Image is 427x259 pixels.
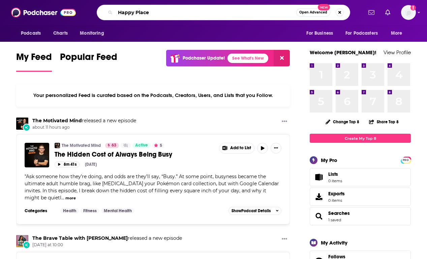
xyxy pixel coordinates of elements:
[328,171,342,177] span: Lists
[65,195,76,201] button: more
[11,6,76,19] img: Podchaser - Follow, Share and Rate Podcasts
[152,143,164,148] button: 5
[384,49,411,56] a: View Profile
[115,7,296,18] input: Search podcasts, credits, & more...
[81,208,99,214] a: Fitness
[321,157,337,163] div: My Pro
[306,29,333,38] span: For Business
[55,150,172,159] span: The Hidden Cost of Always Being Busy
[310,188,411,206] a: Exports
[32,242,182,248] span: [DATE] at 10:00
[410,5,416,10] svg: Add a profile image
[386,27,411,40] button: open menu
[112,142,116,149] span: 63
[32,235,182,241] h3: released a new episode
[60,208,79,214] a: Health
[183,55,225,61] p: Podchaser Update!
[61,195,64,201] span: ...
[321,239,347,246] div: My Activity
[271,143,281,154] button: Show More Button
[232,208,271,213] span: Show Podcast Details
[328,179,342,183] span: 0 items
[401,5,416,20] img: User Profile
[55,143,60,148] img: The Motivated Mind
[25,173,279,201] span: Ask someone how they’re doing, and odds are they’ll say, “Busy.” At some point, busyness became t...
[16,235,28,247] img: The Brave Table with Dr. Neeta Bhushan
[383,7,393,18] a: Show notifications dropdown
[135,142,148,149] span: Active
[85,162,97,167] div: [DATE]
[328,198,345,203] span: 0 items
[55,150,214,159] a: The Hidden Cost of Always Being Busy
[402,157,410,162] a: PRO
[132,143,151,148] a: Active
[369,115,399,128] button: Share Top 8
[32,118,82,124] a: The Motivated Mind
[328,171,338,177] span: Lists
[401,5,416,20] button: Show profile menu
[32,118,136,124] h3: released a new episode
[279,235,290,244] button: Show More Button
[227,54,268,63] a: See What's New
[32,235,128,241] a: The Brave Table with Dr. Neeta Bhushan
[366,7,377,18] a: Show notifications dropdown
[328,210,350,216] a: Searches
[16,118,28,130] img: The Motivated Mind
[97,5,350,20] div: Search podcasts, credits, & more...
[310,207,411,225] span: Searches
[322,118,363,126] button: Change Top 8
[341,27,388,40] button: open menu
[345,29,378,38] span: For Podcasters
[230,145,251,151] span: Add to List
[228,207,282,215] button: ShowPodcast Details
[80,29,104,38] span: Monitoring
[16,27,50,40] button: open menu
[310,134,411,143] a: Create My Top 8
[62,143,101,148] a: The Motivated Mind
[219,143,254,153] button: Show More Button
[312,172,326,182] span: Lists
[302,27,341,40] button: open menu
[16,51,52,72] a: My Feed
[25,208,55,214] h3: Categories
[49,27,72,40] a: Charts
[21,29,41,38] span: Podcasts
[53,29,68,38] span: Charts
[310,49,376,56] a: Welcome [PERSON_NAME]!
[296,8,330,17] button: Open AdvancedNew
[299,11,327,14] span: Open Advanced
[23,241,30,249] div: New Episode
[101,208,134,214] a: Mental Health
[60,51,117,67] span: Popular Feed
[105,143,119,148] a: 63
[328,191,345,197] span: Exports
[328,218,341,222] a: 1 saved
[25,143,49,167] img: The Hidden Cost of Always Being Busy
[25,173,279,201] span: "
[310,168,411,186] a: Lists
[75,27,113,40] button: open menu
[16,84,290,107] div: Your personalized Feed is curated based on the Podcasts, Creators, Users, and Lists that you Follow.
[312,212,326,221] a: Searches
[318,4,330,10] span: New
[16,51,52,67] span: My Feed
[23,124,30,131] div: New Episode
[391,29,402,38] span: More
[32,125,136,130] span: about 11 hours ago
[55,161,80,168] button: 8m 41s
[401,5,416,20] span: Logged in as sarahhallprinc
[312,192,326,201] span: Exports
[60,51,117,72] a: Popular Feed
[279,118,290,126] button: Show More Button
